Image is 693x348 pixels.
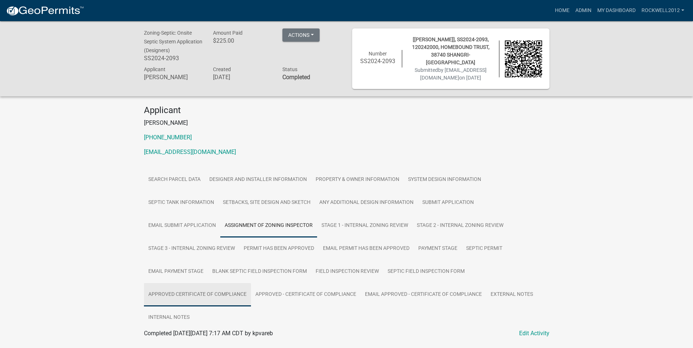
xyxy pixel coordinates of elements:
a: Submit Application [418,191,478,214]
img: QR code [505,40,542,78]
a: Admin [572,4,594,18]
strong: Completed [282,74,310,81]
a: System Design Information [404,168,486,192]
a: Permit Has Been Approved [239,237,319,260]
h6: SS2024-2093 [144,55,202,62]
h6: SS2024-2093 [359,58,397,65]
p: [PERSON_NAME] [144,119,549,127]
span: Submitted on [DATE] [415,67,487,81]
a: Stage 2 - Internal Zoning Review [412,214,508,237]
a: Property & Owner Information [311,168,404,192]
span: Created [213,66,231,72]
a: Designer and Installer Information [205,168,311,192]
a: Internal Notes [144,306,194,329]
a: Blank Septic Field Inspection Form [208,260,311,283]
a: Payment Stage [414,237,462,260]
a: Any Additional Design Information [315,191,418,214]
a: Email Submit Application [144,214,220,237]
a: Approved - Certificate of Compliance [251,283,361,306]
span: Amount Paid [213,30,243,36]
span: Status [282,66,297,72]
a: Field Inspection Review [311,260,383,283]
a: Home [552,4,572,18]
span: Number [369,51,387,57]
a: Email Permit Has Been Approved [319,237,414,260]
h4: Applicant [144,105,549,116]
a: Assignment of Zoning Inspector [220,214,317,237]
a: External Notes [486,283,537,306]
a: Edit Activity [519,329,549,338]
button: Actions [282,28,320,42]
a: Septic Field Inspection Form [383,260,469,283]
a: My Dashboard [594,4,639,18]
h6: $225.00 [213,37,271,44]
span: Zoning-Septic: Onsite Septic System Application (Designers) [144,30,202,53]
a: Search Parcel Data [144,168,205,192]
a: Approved Certificate of Compliance [144,283,251,306]
span: by [EMAIL_ADDRESS][DOMAIN_NAME] [420,67,487,81]
a: Email Approved - Certificate of Compliance [361,283,486,306]
h6: [DATE] [213,74,271,81]
a: Setbacks, Site Design and Sketch [218,191,315,214]
h6: [PERSON_NAME] [144,74,202,81]
a: [EMAIL_ADDRESS][DOMAIN_NAME] [144,148,236,155]
a: Septic Permit [462,237,507,260]
a: Stage 3 - Internal Zoning Review [144,237,239,260]
a: [PHONE_NUMBER] [144,134,192,141]
a: Septic Tank Information [144,191,218,214]
a: Email Payment Stage [144,260,208,283]
a: Stage 1 - Internal Zoning Review [317,214,412,237]
span: Completed [DATE][DATE] 7:17 AM CDT by kpvareb [144,330,273,337]
a: Rockwell2012 [639,4,687,18]
span: [[PERSON_NAME]], SS2024-2093, 120242000, HOMEBOUND TRUST, 38740 SHANGRI-[GEOGRAPHIC_DATA] [412,36,490,65]
span: Applicant [144,66,165,72]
